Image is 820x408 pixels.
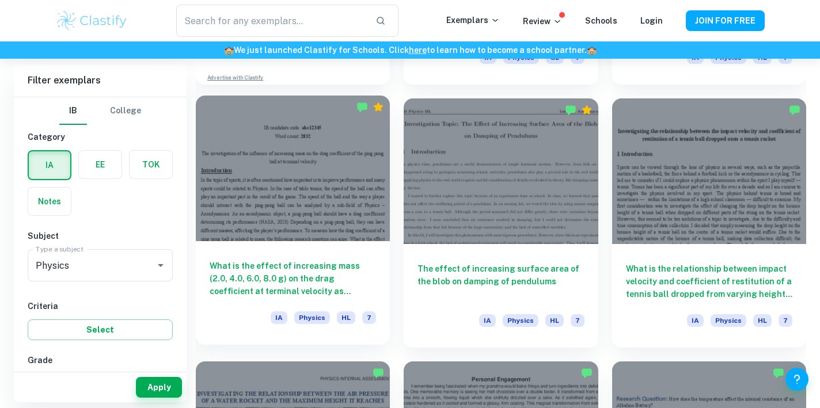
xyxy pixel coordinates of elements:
span: HL [337,311,355,324]
h6: Category [28,131,173,143]
button: IB [59,97,87,125]
div: Premium [789,367,800,379]
a: Login [640,16,663,25]
span: 🏫 [224,45,234,55]
h6: Filter exemplars [14,64,187,97]
input: Search for any exemplars... [176,5,366,37]
span: 7 [362,311,376,324]
label: Type a subject [36,244,83,254]
div: Premium [581,104,593,116]
a: What is the relationship between impact velocity and coefficient of restitution of a tennis ball ... [612,98,806,348]
a: here [409,45,427,55]
span: Physics [711,314,746,327]
button: EE [79,151,122,178]
a: Advertise with Clastify [207,74,263,82]
img: Marked [373,367,384,379]
button: TOK [130,151,172,178]
h6: Subject [28,230,173,242]
h6: We just launched Clastify for Schools. Click to learn how to become a school partner. [2,44,818,56]
h6: What is the relationship between impact velocity and coefficient of restitution of a tennis ball ... [626,262,792,300]
p: Exemplars [446,14,500,26]
img: Marked [565,104,576,116]
button: Apply [136,377,182,398]
span: HL [545,314,564,327]
a: The effect of increasing surface area of the blob on damping of pendulumsIAPhysicsHL7 [404,98,598,348]
img: Marked [356,101,368,113]
h6: The effect of increasing surface area of the blob on damping of pendulums [417,262,584,300]
img: Marked [789,104,800,116]
span: 7 [779,314,792,327]
button: Select [28,319,173,340]
span: IA [271,311,287,324]
span: Physics [294,311,330,324]
h6: Grade [28,354,173,367]
span: Physics [503,314,538,327]
img: Marked [581,367,593,379]
p: Review [523,15,562,28]
div: Premium [373,101,384,113]
h6: Criteria [28,300,173,312]
h6: What is the effect of increasing mass (2.0, 4.0, 6.0, 8.0 g) on the drag coefficient at terminal ... [210,260,376,298]
span: HL [753,314,772,327]
div: Filter type choice [59,97,141,125]
img: Marked [773,367,784,379]
span: IA [479,314,496,327]
button: JOIN FOR FREE [686,10,765,31]
button: College [110,97,141,125]
span: 7 [571,314,584,327]
img: Clastify logo [55,9,128,32]
a: What is the effect of increasing mass (2.0, 4.0, 6.0, 8.0 g) on the drag coefficient at terminal ... [196,98,390,348]
button: Notes [28,188,71,215]
button: Help and Feedback [785,368,808,391]
button: Open [153,257,169,273]
button: IA [29,151,70,179]
span: IA [687,314,704,327]
a: Schools [585,16,617,25]
span: 🏫 [587,45,597,55]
